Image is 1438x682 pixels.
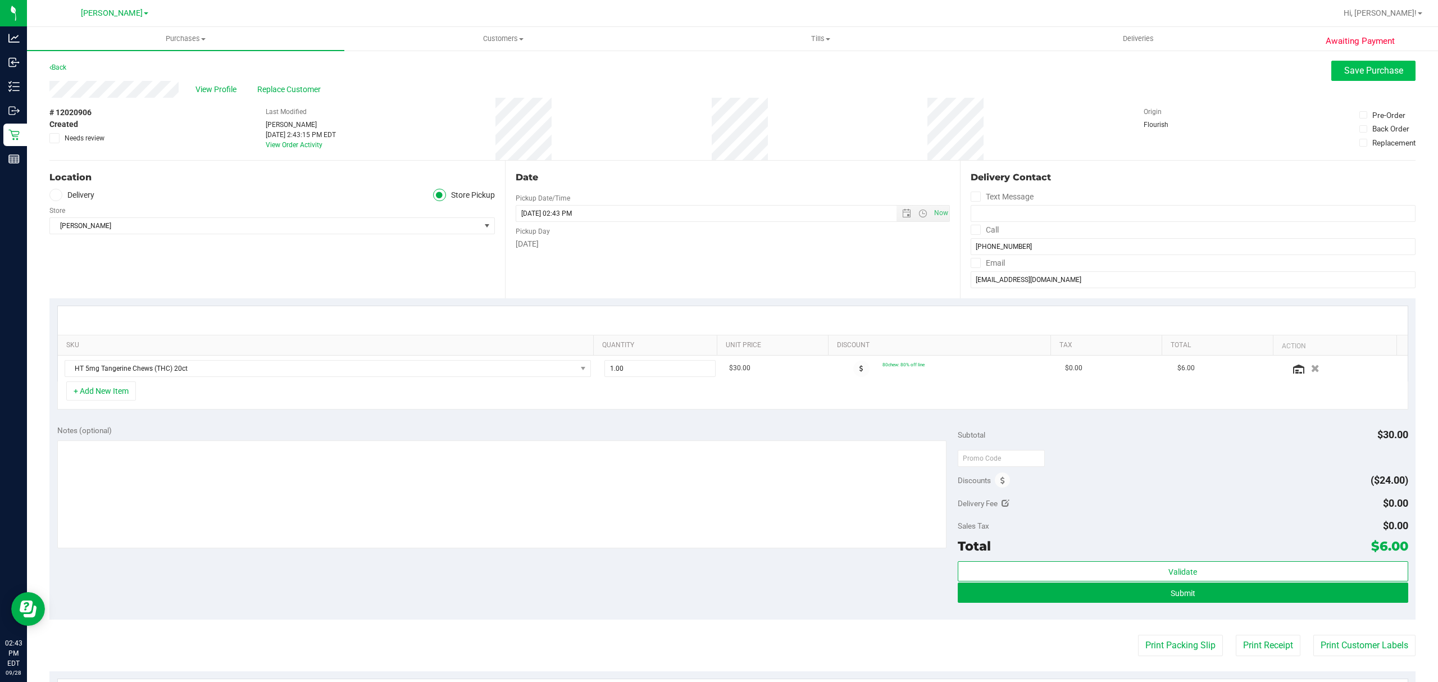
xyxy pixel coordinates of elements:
[57,426,112,435] span: Notes (optional)
[27,27,344,51] a: Purchases
[8,81,20,92] inline-svg: Inventory
[49,171,495,184] div: Location
[980,27,1297,51] a: Deliveries
[8,33,20,44] inline-svg: Analytics
[49,206,65,216] label: Store
[971,238,1416,255] input: Format: (999) 999-9999
[1372,110,1405,121] div: Pre-Order
[837,341,1046,350] a: Discount
[66,341,589,350] a: SKU
[1168,567,1197,576] span: Validate
[1002,499,1009,507] i: Edit Delivery Fee
[958,538,991,554] span: Total
[8,153,20,165] inline-svg: Reports
[49,189,94,202] label: Delivery
[266,130,336,140] div: [DATE] 2:43:15 PM EDT
[971,205,1416,222] input: Format: (999) 999-9999
[345,34,661,44] span: Customers
[958,521,989,530] span: Sales Tax
[516,238,950,250] div: [DATE]
[516,193,570,203] label: Pickup Date/Time
[1371,538,1408,554] span: $6.00
[897,209,916,218] span: Open the date view
[958,499,998,508] span: Delivery Fee
[65,133,104,143] span: Needs review
[726,341,823,350] a: Unit Price
[65,361,576,376] span: HT 5mg Tangerine Chews (THC) 20ct
[971,222,999,238] label: Call
[1273,335,1396,356] th: Action
[1144,120,1200,130] div: Flourish
[958,583,1408,603] button: Submit
[266,141,322,149] a: View Order Activity
[971,189,1034,205] label: Text Message
[8,129,20,140] inline-svg: Retail
[65,360,591,377] span: NO DATA FOUND
[931,205,950,221] span: Set Current date
[882,362,925,367] span: 80chew: 80% off line
[1377,429,1408,440] span: $30.00
[605,361,715,376] input: 1.00
[1372,123,1409,134] div: Back Order
[1344,8,1417,17] span: Hi, [PERSON_NAME]!
[5,638,22,669] p: 02:43 PM EDT
[1059,341,1157,350] a: Tax
[958,561,1408,581] button: Validate
[516,171,950,184] div: Date
[1171,341,1268,350] a: Total
[480,218,494,234] span: select
[49,119,78,130] span: Created
[49,107,92,119] span: # 12020906
[1177,363,1195,374] span: $6.00
[266,107,307,117] label: Last Modified
[662,34,979,44] span: Tills
[958,470,991,490] span: Discounts
[195,84,240,96] span: View Profile
[5,669,22,677] p: 09/28
[971,255,1005,271] label: Email
[1344,65,1403,76] span: Save Purchase
[1313,635,1416,656] button: Print Customer Labels
[1331,61,1416,81] button: Save Purchase
[1326,35,1395,48] span: Awaiting Payment
[913,209,932,218] span: Open the time view
[1171,589,1195,598] span: Submit
[27,34,344,44] span: Purchases
[1383,520,1408,531] span: $0.00
[344,27,662,51] a: Customers
[257,84,325,96] span: Replace Customer
[602,341,712,350] a: Quantity
[49,63,66,71] a: Back
[66,381,136,401] button: + Add New Item
[662,27,979,51] a: Tills
[958,430,985,439] span: Subtotal
[1383,497,1408,509] span: $0.00
[971,171,1416,184] div: Delivery Contact
[81,8,143,18] span: [PERSON_NAME]
[1108,34,1169,44] span: Deliveries
[50,218,480,234] span: [PERSON_NAME]
[11,592,45,626] iframe: Resource center
[8,57,20,68] inline-svg: Inbound
[516,226,550,237] label: Pickup Day
[1065,363,1082,374] span: $0.00
[729,363,750,374] span: $30.00
[1138,635,1223,656] button: Print Packing Slip
[266,120,336,130] div: [PERSON_NAME]
[433,189,495,202] label: Store Pickup
[1144,107,1162,117] label: Origin
[8,105,20,116] inline-svg: Outbound
[958,450,1045,467] input: Promo Code
[1372,137,1416,148] div: Replacement
[1371,474,1408,486] span: ($24.00)
[1236,635,1300,656] button: Print Receipt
